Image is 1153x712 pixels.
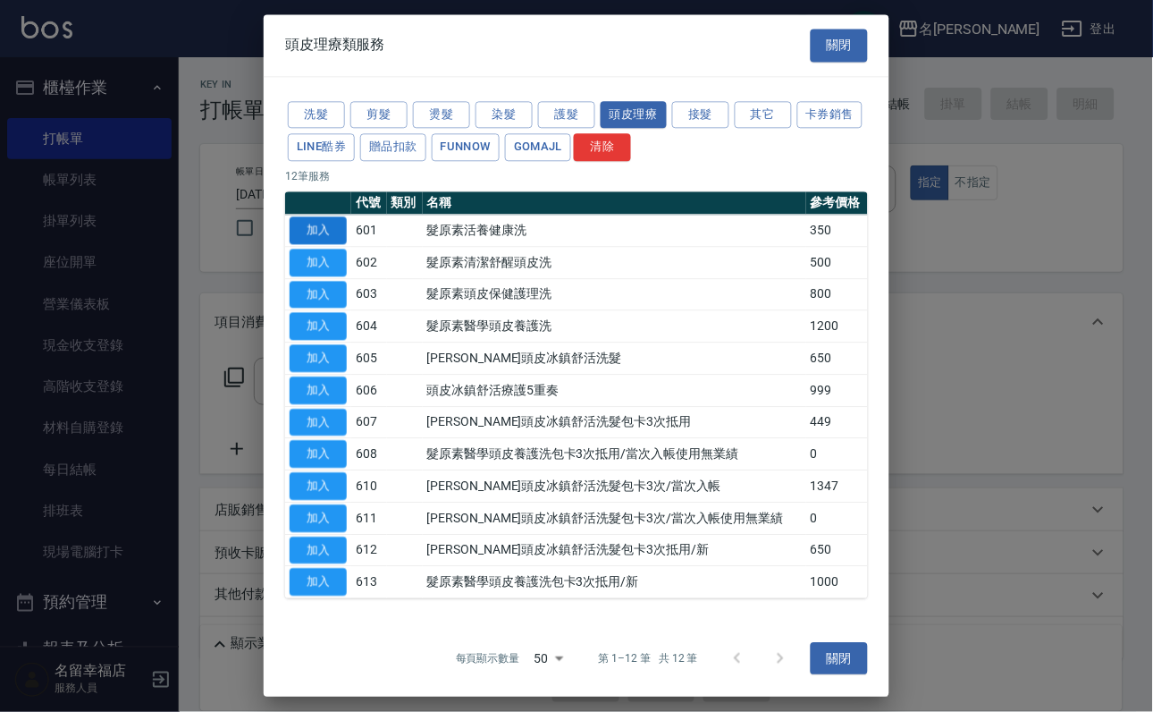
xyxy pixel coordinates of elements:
td: 髮原素醫學頭皮養護洗包卡3次抵用/新 [423,566,806,598]
td: 1200 [806,310,868,343]
button: 加入 [290,537,347,564]
button: 清除 [574,134,631,162]
button: 頭皮理療 [601,101,667,129]
td: 髮原素醫學頭皮養護洗 [423,310,806,343]
td: 605 [351,343,387,375]
td: 602 [351,247,387,279]
td: 頭皮冰鎮舒活療護5重奏 [423,375,806,407]
td: 449 [806,406,868,438]
td: [PERSON_NAME]頭皮冰鎮舒活洗髮包卡3次/當次入帳 [423,470,806,503]
button: 贈品扣款 [360,134,426,162]
button: 其它 [735,101,792,129]
button: 加入 [290,344,347,372]
button: 加入 [290,313,347,341]
td: [PERSON_NAME]頭皮冰鎮舒活洗髮包卡3次/當次入帳使用無業績 [423,503,806,535]
button: 染髮 [476,101,533,129]
td: 606 [351,375,387,407]
span: 頭皮理療類服務 [285,37,385,55]
button: 加入 [290,409,347,437]
button: 卡券銷售 [797,101,863,129]
td: 0 [806,438,868,470]
td: 350 [806,215,868,247]
td: 髮原素活養健康洗 [423,215,806,247]
th: 名稱 [423,191,806,215]
button: FUNNOW [432,134,500,162]
p: 第 1–12 筆 共 12 筆 [599,651,698,667]
button: 燙髮 [413,101,470,129]
th: 代號 [351,191,387,215]
td: 612 [351,534,387,566]
button: 護髮 [538,101,595,129]
td: 603 [351,278,387,310]
td: 800 [806,278,868,310]
th: 參考價格 [806,191,868,215]
button: 加入 [290,281,347,309]
button: 剪髮 [350,101,408,129]
td: 610 [351,470,387,503]
button: LINE酷券 [288,134,355,162]
td: 650 [806,534,868,566]
td: [PERSON_NAME]頭皮冰鎮舒活洗髮包卡3次抵用 [423,406,806,438]
button: 洗髮 [288,101,345,129]
td: 500 [806,247,868,279]
td: [PERSON_NAME]頭皮冰鎮舒活洗髮包卡3次抵用/新 [423,534,806,566]
td: 611 [351,503,387,535]
td: 1000 [806,566,868,598]
td: 髮原素頭皮保健護理洗 [423,278,806,310]
td: 999 [806,375,868,407]
button: 加入 [290,472,347,500]
button: 加入 [290,569,347,597]
td: 613 [351,566,387,598]
p: 12 筆服務 [285,168,868,184]
button: 關閉 [811,642,868,675]
button: GOMAJL [505,134,571,162]
td: 髮原素醫學頭皮養護洗包卡3次抵用/當次入帳使用無業績 [423,438,806,470]
button: 加入 [290,441,347,469]
td: [PERSON_NAME]頭皮冰鎮舒活洗髮 [423,343,806,375]
button: 接髮 [672,101,729,129]
td: 604 [351,310,387,343]
td: 髮原素清潔舒醒頭皮洗 [423,247,806,279]
button: 加入 [290,249,347,276]
td: 0 [806,503,868,535]
td: 608 [351,438,387,470]
div: 50 [527,634,570,682]
button: 加入 [290,504,347,532]
td: 601 [351,215,387,247]
button: 關閉 [811,29,868,62]
th: 類別 [387,191,423,215]
button: 加入 [290,216,347,244]
p: 每頁顯示數量 [456,651,520,667]
td: 1347 [806,470,868,503]
td: 607 [351,406,387,438]
td: 650 [806,343,868,375]
button: 加入 [290,377,347,404]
